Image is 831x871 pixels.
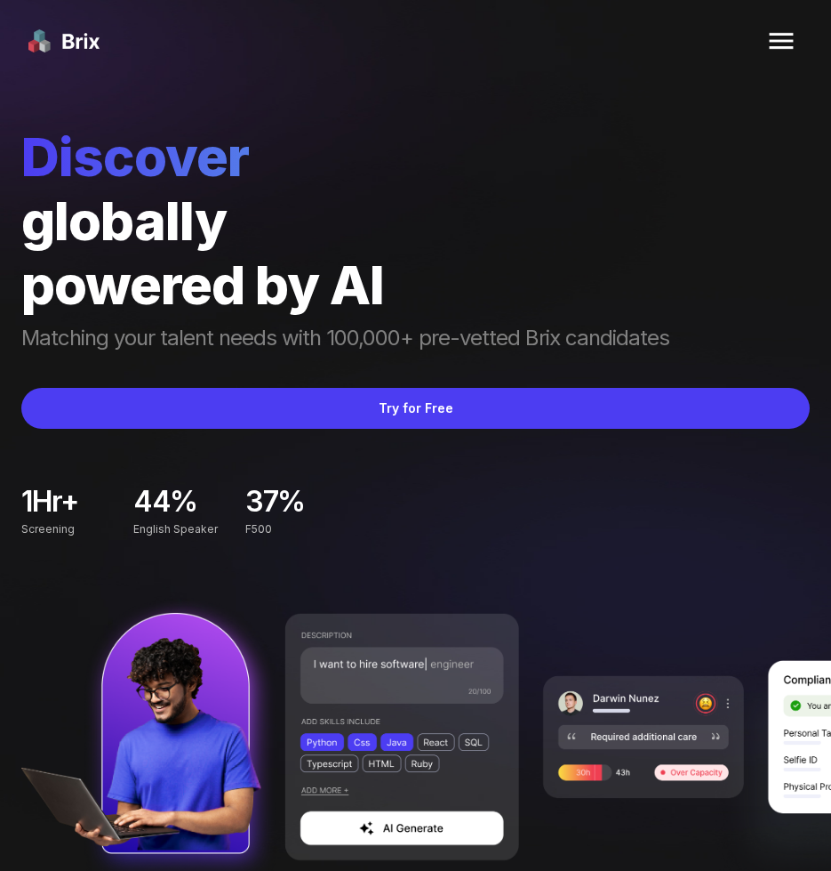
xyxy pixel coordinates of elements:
span: Matching your talent needs with 100,000+ pre-vetted Brix candidates [21,317,810,352]
button: Try for Free [21,388,810,429]
span: hr+ [32,488,119,518]
span: 1 [21,486,32,516]
span: % [170,488,231,518]
div: Screening duration [21,520,119,559]
span: % [277,488,343,518]
span: powered by AI [21,253,384,317]
div: English Speaker [133,520,231,539]
span: 37 [245,486,277,516]
div: F500 [245,520,343,539]
div: globally [21,189,810,253]
span: 44 [133,486,170,516]
span: Discover [21,125,810,189]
